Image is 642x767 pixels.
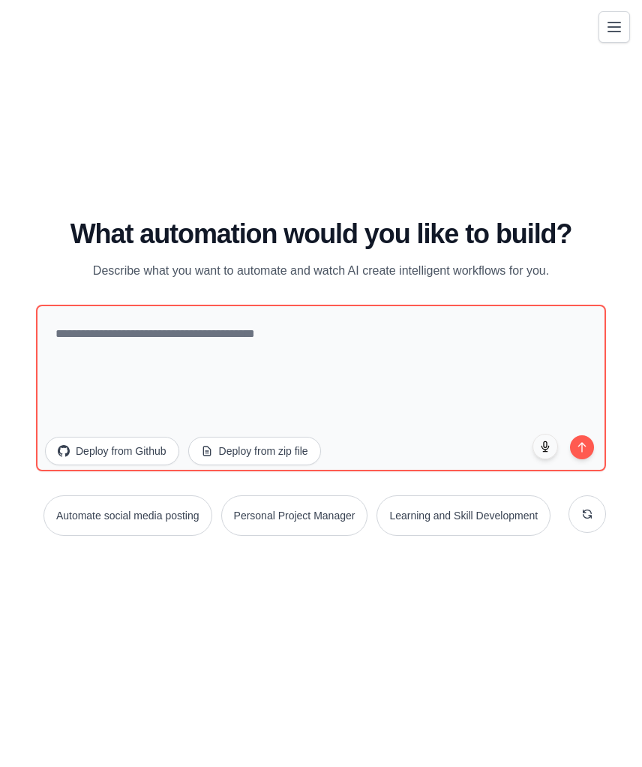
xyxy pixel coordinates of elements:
[598,11,630,43] button: Toggle navigation
[45,437,179,465] button: Deploy from Github
[567,695,642,767] iframe: Chat Widget
[188,437,321,465] button: Deploy from zip file
[376,495,550,536] button: Learning and Skill Development
[69,261,573,281] p: Describe what you want to automate and watch AI create intelligent workflows for you.
[43,495,212,536] button: Automate social media posting
[221,495,368,536] button: Personal Project Manager
[36,219,606,249] h1: What automation would you like to build?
